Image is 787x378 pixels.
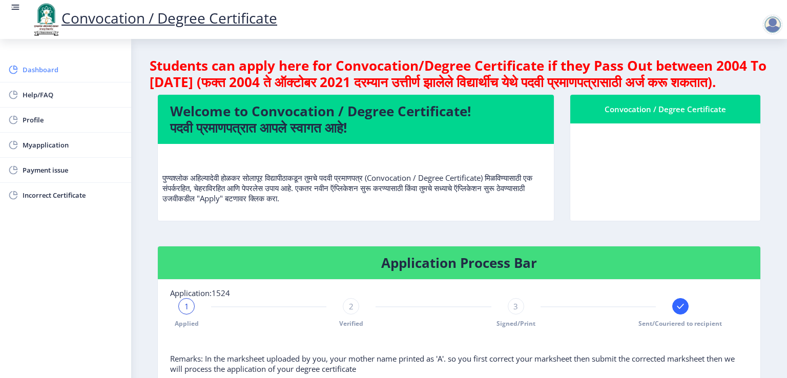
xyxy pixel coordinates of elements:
[184,301,189,311] span: 1
[170,103,542,136] h4: Welcome to Convocation / Degree Certificate! पदवी प्रमाणपत्रात आपले स्वागत आहे!
[31,2,61,37] img: logo
[150,57,769,90] h4: Students can apply here for Convocation/Degree Certificate if they Pass Out between 2004 To [DATE...
[513,301,518,311] span: 3
[23,164,123,176] span: Payment issue
[23,64,123,76] span: Dashboard
[175,319,199,328] span: Applied
[583,103,748,115] div: Convocation / Degree Certificate
[496,319,535,328] span: Signed/Print
[23,139,123,151] span: Myapplication
[162,152,549,203] p: पुण्यश्लोक अहिल्यादेवी होळकर सोलापूर विद्यापीठाकडून तुमचे पदवी प्रमाणपत्र (Convocation / Degree C...
[349,301,354,311] span: 2
[170,353,735,374] span: Remarks: In the marksheet uploaded by you, your mother name printed as 'A'. so you first correct ...
[23,89,123,101] span: Help/FAQ
[23,189,123,201] span: Incorrect Certificate
[638,319,722,328] span: Sent/Couriered to recipient
[170,288,230,298] span: Application:1524
[23,114,123,126] span: Profile
[170,255,748,271] h4: Application Process Bar
[339,319,363,328] span: Verified
[31,8,277,28] a: Convocation / Degree Certificate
